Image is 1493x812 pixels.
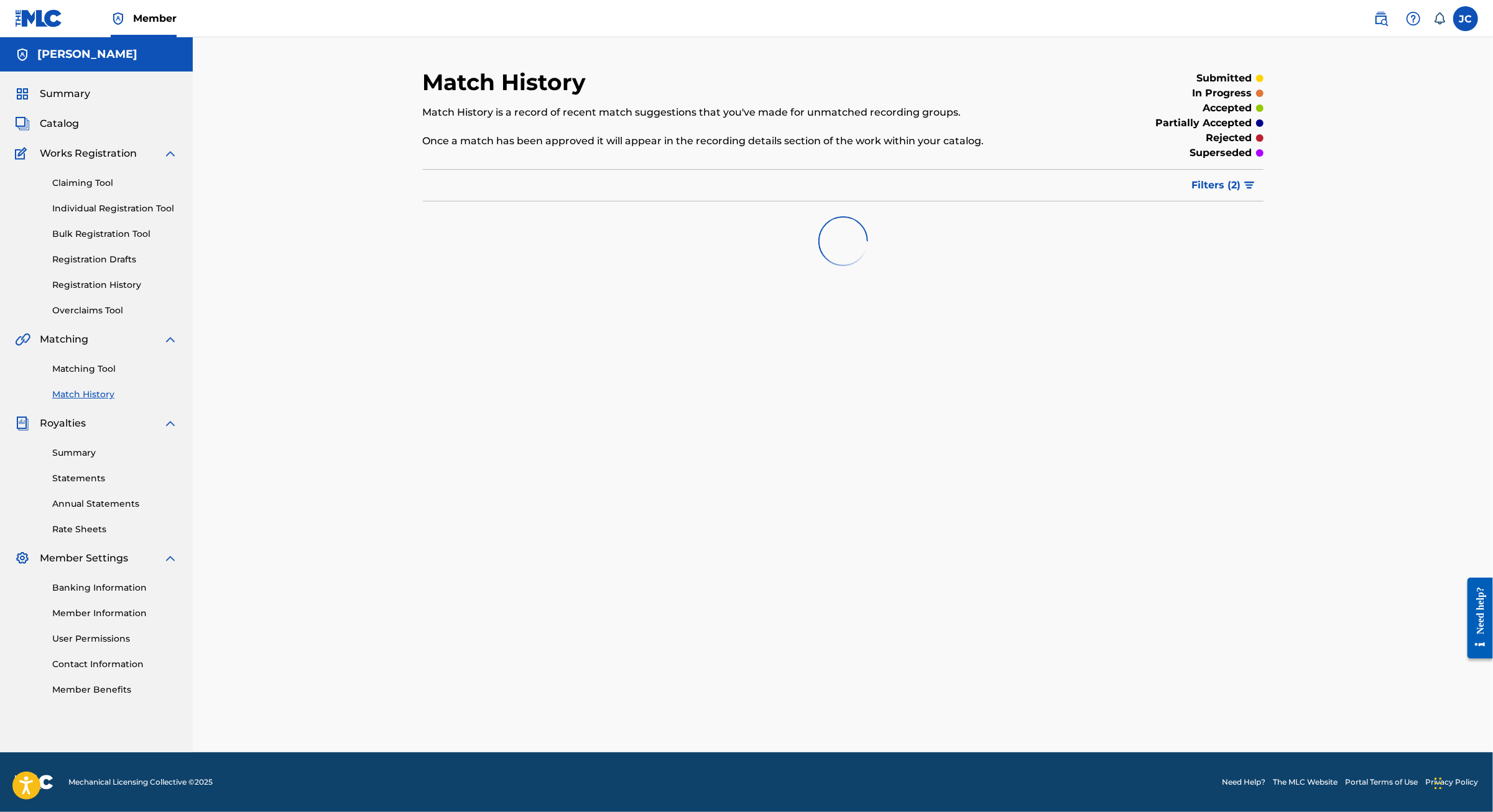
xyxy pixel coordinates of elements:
[1203,101,1252,116] p: accepted
[15,551,30,566] img: Member Settings
[52,472,178,485] a: Statements
[52,658,178,671] a: Contact Information
[37,47,137,62] h5: Jaime Córdoba
[52,253,178,266] a: Registration Drafts
[163,146,178,161] img: expand
[68,777,213,788] span: Mechanical Licensing Collective © 2025
[40,332,88,347] span: Matching
[1369,6,1394,31] a: Public Search
[1244,182,1255,189] img: filter
[1156,116,1252,131] p: partially accepted
[15,9,63,27] img: MLC Logo
[15,775,53,790] img: logo
[15,416,30,431] img: Royalties
[1206,131,1252,145] p: rejected
[111,11,126,26] img: Top Rightsholder
[52,362,178,376] a: Matching Tool
[1374,11,1389,26] img: search
[811,209,876,274] img: preloader
[15,86,90,101] a: SummarySummary
[1425,777,1478,788] a: Privacy Policy
[52,607,178,620] a: Member Information
[1192,178,1241,193] span: Filters ( 2 )
[1273,777,1338,788] a: The MLC Website
[1406,11,1421,26] img: help
[52,683,178,696] a: Member Benefits
[52,523,178,536] a: Rate Sheets
[1453,6,1478,31] div: User Menu
[423,105,1070,120] p: Match History is a record of recent match suggestions that you've made for unmatched recording gr...
[163,332,178,347] img: expand
[15,47,30,62] img: Accounts
[15,116,79,131] a: CatalogCatalog
[1458,566,1493,670] iframe: Resource Center
[163,551,178,566] img: expand
[52,304,178,317] a: Overclaims Tool
[40,146,137,161] span: Works Registration
[1185,170,1264,201] button: Filters (2)
[52,632,178,645] a: User Permissions
[1431,752,1493,812] iframe: Chat Widget
[163,416,178,431] img: expand
[52,446,178,459] a: Summary
[1433,12,1446,25] div: Notifications
[15,86,30,101] img: Summary
[40,116,79,131] span: Catalog
[52,581,178,594] a: Banking Information
[15,146,31,161] img: Works Registration
[1401,6,1426,31] div: Help
[423,68,593,96] h2: Match History
[1435,765,1442,802] div: Arrastrar
[423,134,1070,149] p: Once a match has been approved it will appear in the recording details section of the work within...
[1197,71,1252,86] p: submitted
[52,279,178,292] a: Registration History
[40,416,86,431] span: Royalties
[1431,752,1493,812] div: Widget de chat
[15,116,30,131] img: Catalog
[40,86,90,101] span: Summary
[133,11,177,25] span: Member
[1345,777,1418,788] a: Portal Terms of Use
[52,202,178,215] a: Individual Registration Tool
[1193,86,1252,101] p: in progress
[52,388,178,401] a: Match History
[1190,145,1252,160] p: superseded
[40,551,128,566] span: Member Settings
[1222,777,1265,788] a: Need Help?
[15,332,30,347] img: Matching
[52,177,178,190] a: Claiming Tool
[52,228,178,241] a: Bulk Registration Tool
[52,497,178,510] a: Annual Statements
